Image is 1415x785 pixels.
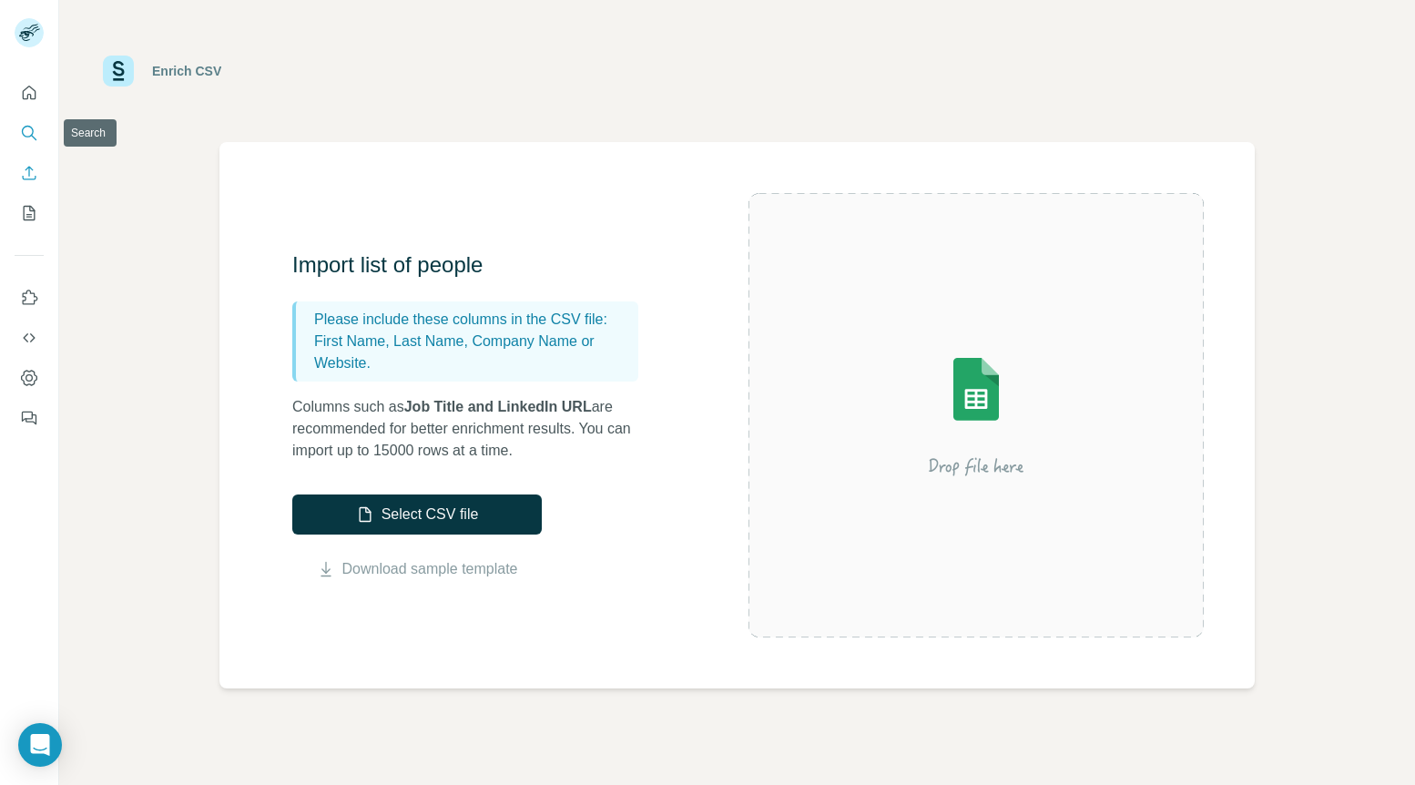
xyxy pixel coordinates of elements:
div: Enrich CSV [152,62,221,80]
h3: Import list of people [292,250,657,280]
button: Use Surfe API [15,321,44,354]
p: Columns such as are recommended for better enrichment results. You can import up to 15000 rows at... [292,396,657,462]
button: My lists [15,197,44,229]
span: Job Title and LinkedIn URL [404,399,592,414]
button: Quick start [15,76,44,109]
p: First Name, Last Name, Company Name or Website. [314,331,631,374]
button: Feedback [15,402,44,434]
button: Download sample template [292,558,542,580]
a: Download sample template [342,558,518,580]
button: Use Surfe on LinkedIn [15,281,44,314]
p: Please include these columns in the CSV file: [314,309,631,331]
button: Search [15,117,44,149]
div: Open Intercom Messenger [18,723,62,767]
button: Enrich CSV [15,157,44,189]
button: Dashboard [15,362,44,394]
img: Surfe Logo [103,56,134,87]
img: Surfe Illustration - Drop file here or select below [812,306,1140,525]
button: Select CSV file [292,494,542,535]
